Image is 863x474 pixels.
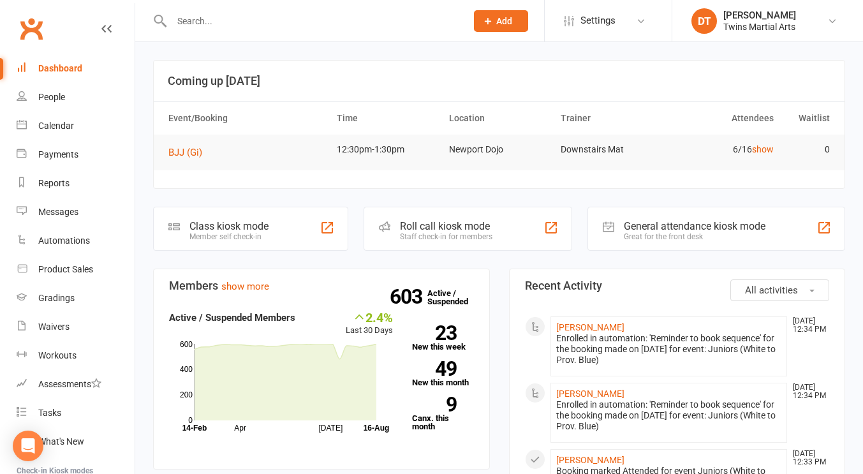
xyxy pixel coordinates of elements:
[556,333,782,366] div: Enrolled in automation: 'Reminder to book sequence' for the booking made on [DATE] for event: Jun...
[667,102,779,135] th: Attendees
[400,220,492,232] div: Roll call kiosk mode
[443,135,556,165] td: Newport Dojo
[38,178,70,188] div: Reports
[730,279,829,301] button: All activities
[346,310,393,337] div: Last 30 Days
[221,281,269,292] a: show more
[15,13,47,45] a: Clubworx
[169,312,295,323] strong: Active / Suspended Members
[691,8,717,34] div: DT
[624,232,765,241] div: Great for the front desk
[786,317,829,334] time: [DATE] 12:34 PM
[17,112,135,140] a: Calendar
[38,264,93,274] div: Product Sales
[38,207,78,217] div: Messages
[17,427,135,456] a: What's New
[38,408,61,418] div: Tasks
[474,10,528,32] button: Add
[17,226,135,255] a: Automations
[412,361,474,387] a: 49New this month
[779,135,836,165] td: 0
[412,323,457,343] strong: 23
[723,21,796,33] div: Twins Martial Arts
[525,279,830,292] h3: Recent Activity
[17,198,135,226] a: Messages
[17,83,135,112] a: People
[752,144,774,154] a: show
[556,455,624,465] a: [PERSON_NAME]
[555,102,667,135] th: Trainer
[38,63,82,73] div: Dashboard
[38,436,84,447] div: What's New
[556,389,624,399] a: [PERSON_NAME]
[163,102,331,135] th: Event/Booking
[168,12,457,30] input: Search...
[17,341,135,370] a: Workouts
[13,431,43,461] div: Open Intercom Messenger
[38,121,74,131] div: Calendar
[38,350,77,360] div: Workouts
[412,325,474,351] a: 23New this week
[38,92,65,102] div: People
[189,220,269,232] div: Class kiosk mode
[412,397,474,431] a: 9Canx. this month
[17,284,135,313] a: Gradings
[17,255,135,284] a: Product Sales
[427,279,483,315] a: 603Active / Suspended
[189,232,269,241] div: Member self check-in
[400,232,492,241] div: Staff check-in for members
[38,293,75,303] div: Gradings
[331,102,443,135] th: Time
[38,149,78,159] div: Payments
[390,287,427,306] strong: 603
[346,310,393,324] div: 2.4%
[443,102,556,135] th: Location
[745,285,798,296] span: All activities
[412,395,457,414] strong: 9
[331,135,443,165] td: 12:30pm-1:30pm
[667,135,779,165] td: 6/16
[624,220,765,232] div: General attendance kiosk mode
[556,322,624,332] a: [PERSON_NAME]
[556,399,782,432] div: Enrolled in automation: 'Reminder to book sequence' for the booking made on [DATE] for event: Jun...
[786,450,829,466] time: [DATE] 12:33 PM
[17,370,135,399] a: Assessments
[17,140,135,169] a: Payments
[38,379,101,389] div: Assessments
[168,145,211,160] button: BJJ (Gi)
[580,6,616,35] span: Settings
[496,16,512,26] span: Add
[17,54,135,83] a: Dashboard
[168,75,830,87] h3: Coming up [DATE]
[555,135,667,165] td: Downstairs Mat
[169,279,474,292] h3: Members
[38,235,90,246] div: Automations
[17,313,135,341] a: Waivers
[17,169,135,198] a: Reports
[17,399,135,427] a: Tasks
[412,359,457,378] strong: 49
[723,10,796,21] div: [PERSON_NAME]
[779,102,836,135] th: Waitlist
[168,147,202,158] span: BJJ (Gi)
[38,322,70,332] div: Waivers
[786,383,829,400] time: [DATE] 12:34 PM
